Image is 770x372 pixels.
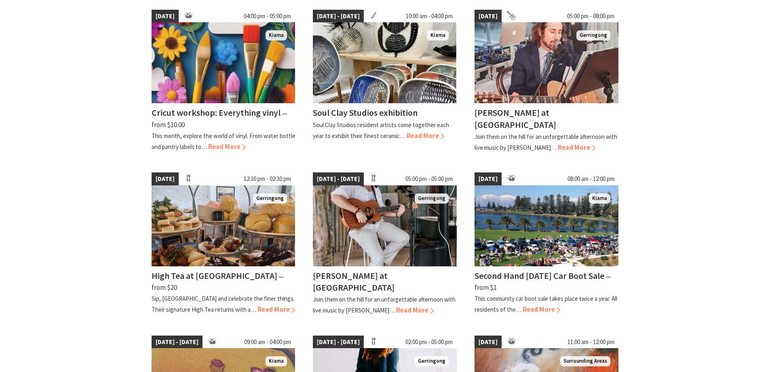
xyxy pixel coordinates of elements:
span: 11:00 am - 12:00 pm [563,336,618,349]
span: [DATE] [475,172,502,185]
span: Read More [257,305,295,314]
a: [DATE] - [DATE] 05:00 pm - 05:00 pm Tayvin Martins Gerringong [PERSON_NAME] at [GEOGRAPHIC_DATA] ... [313,172,457,316]
a: [DATE] - [DATE] 10:00 am - 04:00 pm Clay display Kiama Soul Clay Studios exhibition Soul Clay Stu... [313,10,457,153]
span: Kiama [589,193,610,204]
span: Read More [208,142,246,151]
span: [DATE] [152,172,179,185]
span: Read More [523,305,560,314]
span: [DATE] [475,336,502,349]
span: [DATE] - [DATE] [313,172,364,185]
h4: High Tea at [GEOGRAPHIC_DATA] [152,270,277,281]
p: This month, explore the world of vinyl. From water bottle and pantry labels to… [152,132,295,151]
img: Clay display [313,22,457,103]
span: [DATE] [152,10,179,23]
img: Tayvin Martins [313,185,457,266]
span: 10:00 am - 04:00 pm [402,10,457,23]
span: Gerringong [253,193,287,204]
span: [DATE] - [DATE] [313,336,364,349]
span: Read More [396,306,434,315]
span: Read More [558,143,595,152]
p: Soul Clay Studios resident artists come together each year to exhibit their finest ceramic… [313,121,449,140]
a: [DATE] 04:00 pm - 05:00 pm Makers & Creators workshop Kiama Cricut workshop: Everything vinyl ⁠— ... [152,10,295,153]
h4: Soul Clay Studios exhibition [313,107,418,118]
span: Kiama [266,30,287,40]
a: [DATE] 12:30 pm - 02:30 pm High Tea Gerringong High Tea at [GEOGRAPHIC_DATA] ⁠— from $20 Sip, [GE... [152,172,295,316]
span: [DATE] [475,10,502,23]
span: 05:00 pm - 08:00 pm [563,10,618,23]
h4: [PERSON_NAME] at [GEOGRAPHIC_DATA] [475,107,556,130]
span: 08:00 am - 12:00 pm [563,172,618,185]
span: Surrounding Areas [560,356,610,366]
span: [DATE] - [DATE] [152,336,203,349]
img: Car boot sale [475,185,618,266]
span: ⁠— from $10.00 [152,109,287,129]
span: 09:00 am - 04:00 pm [240,336,295,349]
img: High Tea [152,185,295,266]
h4: Cricut workshop: Everything vinyl [152,107,281,118]
span: Gerringong [576,30,610,40]
span: 05:00 pm - 05:00 pm [401,172,457,185]
p: Join them on the hill for an unforgettable afternoon with live music by [PERSON_NAME]… [313,295,456,314]
span: 04:00 pm - 05:00 pm [240,10,295,23]
img: Makers & Creators workshop [152,22,295,103]
img: Anthony Hughes [475,22,618,103]
h4: Second Hand [DATE] Car Boot Sale [475,270,604,281]
span: Gerringong [415,193,449,204]
span: Read More [407,131,444,140]
span: 02:00 pm - 05:00 pm [401,336,457,349]
a: [DATE] 05:00 pm - 08:00 pm Anthony Hughes Gerringong [PERSON_NAME] at [GEOGRAPHIC_DATA] Join them... [475,10,618,153]
span: Kiama [427,30,449,40]
span: Gerringong [415,356,449,366]
a: [DATE] 08:00 am - 12:00 pm Car boot sale Kiama Second Hand [DATE] Car Boot Sale ⁠— from $1 This c... [475,172,618,316]
h4: [PERSON_NAME] at [GEOGRAPHIC_DATA] [313,270,394,293]
span: 12:30 pm - 02:30 pm [240,172,295,185]
span: Kiama [266,356,287,366]
span: [DATE] - [DATE] [313,10,364,23]
p: This community car boot sale takes place twice a year. All residents of the… [475,295,617,313]
p: Join them on the hill for an unforgettable afternoon with live music by [PERSON_NAME]… [475,133,617,151]
p: Sip, [GEOGRAPHIC_DATA] and celebrate the finer things. Their signature High Tea returns with a… [152,295,295,313]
